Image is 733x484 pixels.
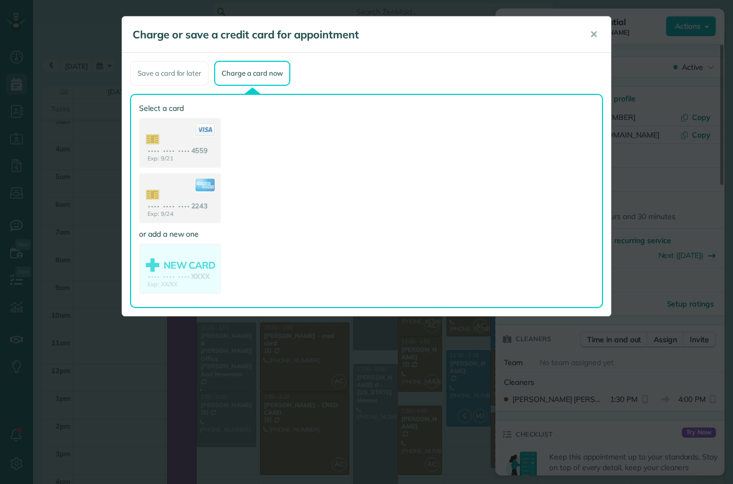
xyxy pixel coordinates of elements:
div: Save a card for later [130,61,209,86]
h5: Charge or save a credit card for appointment [133,27,575,42]
label: Select a card [139,103,221,114]
label: or add a new one [139,229,221,239]
div: Charge a card now [214,61,290,86]
span: ✕ [590,28,598,41]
